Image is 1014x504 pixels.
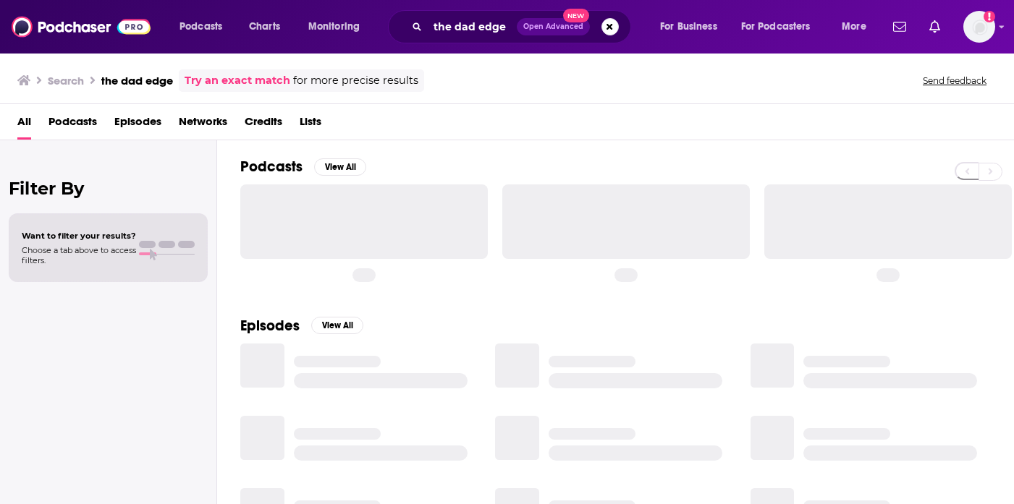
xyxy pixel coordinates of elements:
div: Search podcasts, credits, & more... [402,10,645,43]
button: open menu [732,15,832,38]
span: Monitoring [308,17,360,37]
span: Podcasts [179,17,222,37]
a: Podcasts [48,110,97,140]
button: open menu [169,15,241,38]
button: Open AdvancedNew [517,18,590,35]
img: Podchaser - Follow, Share and Rate Podcasts [12,13,151,40]
h3: Search [48,74,84,87]
a: Charts [240,15,289,38]
h2: Episodes [240,317,300,335]
svg: Add a profile image [984,11,995,22]
span: More [842,17,866,37]
span: for more precise results [293,72,418,89]
button: Show profile menu [963,11,995,43]
input: Search podcasts, credits, & more... [428,15,517,38]
span: For Podcasters [741,17,811,37]
span: Open Advanced [523,23,583,30]
span: Want to filter your results? [22,231,136,241]
button: Send feedback [918,74,991,87]
span: Choose a tab above to access filters. [22,245,136,265]
button: open menu [650,15,735,38]
a: Episodes [114,110,161,140]
a: Credits [245,110,282,140]
button: open menu [298,15,379,38]
h2: Podcasts [240,158,303,176]
h3: the dad edge [101,74,173,87]
span: Charts [249,17,280,37]
span: Logged in as megcassidy [963,11,995,43]
a: PodcastsView All [240,158,366,176]
button: open menu [832,15,884,38]
a: Show notifications dropdown [887,14,912,39]
img: User Profile [963,11,995,43]
a: Networks [179,110,227,140]
a: All [17,110,31,140]
span: For Business [660,17,717,37]
a: EpisodesView All [240,317,363,335]
button: View All [311,317,363,334]
h2: Filter By [9,178,208,199]
a: Lists [300,110,321,140]
span: New [563,9,589,22]
button: View All [314,158,366,176]
a: Try an exact match [185,72,290,89]
a: Show notifications dropdown [924,14,946,39]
